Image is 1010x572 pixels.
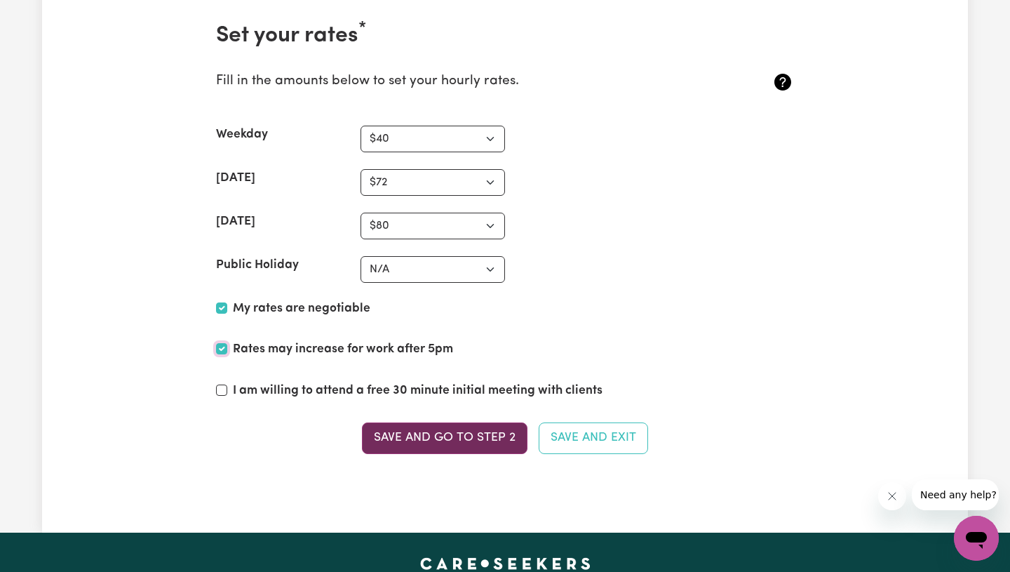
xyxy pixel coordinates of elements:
p: Fill in the amounts below to set your hourly rates. [216,72,698,92]
button: Save and Exit [539,423,648,453]
h2: Set your rates [216,22,794,49]
iframe: Close message [878,482,906,510]
iframe: Message from company [912,479,999,510]
label: My rates are negotiable [233,300,370,318]
label: Weekday [216,126,268,144]
label: Rates may increase for work after 5pm [233,340,453,359]
label: I am willing to attend a free 30 minute initial meeting with clients [233,382,602,400]
label: Public Holiday [216,256,299,274]
label: [DATE] [216,169,255,187]
label: [DATE] [216,213,255,231]
a: Careseekers home page [420,558,591,569]
button: Save and go to Step 2 [362,423,527,453]
iframe: Button to launch messaging window [954,516,999,561]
